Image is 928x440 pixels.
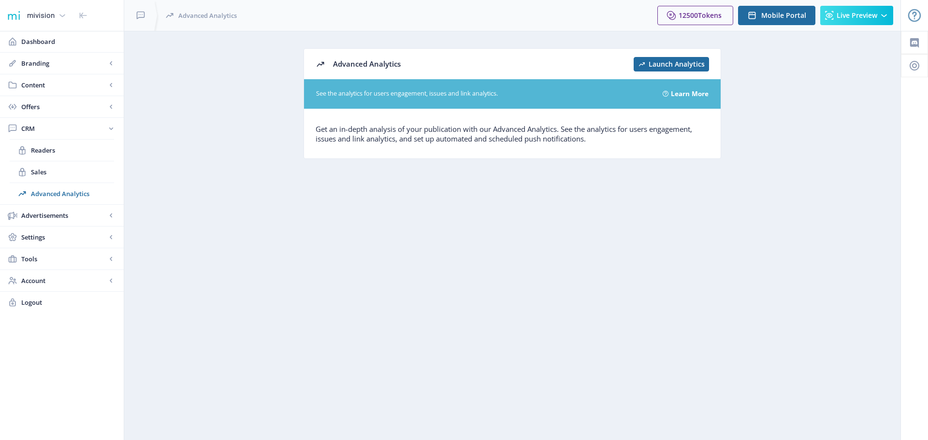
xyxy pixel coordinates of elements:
[738,6,815,25] button: Mobile Portal
[178,11,237,20] span: Advanced Analytics
[31,145,114,155] span: Readers
[21,254,106,264] span: Tools
[671,86,709,101] a: Learn More
[21,37,116,46] span: Dashboard
[761,12,806,19] span: Mobile Portal
[31,167,114,177] span: Sales
[10,183,114,204] a: Advanced Analytics
[21,124,106,133] span: CRM
[634,57,709,71] button: Launch Analytics
[21,58,106,68] span: Branding
[21,80,106,90] span: Content
[837,12,877,19] span: Live Preview
[820,6,893,25] button: Live Preview
[21,298,116,307] span: Logout
[27,5,55,26] div: mivision
[6,8,21,23] img: 1f20cf2a-1a19-485c-ac21-848c7d04f45b.png
[649,60,705,68] span: Launch Analytics
[333,59,401,69] span: Advanced Analytics
[21,232,106,242] span: Settings
[21,211,106,220] span: Advertisements
[316,124,709,143] p: Get an in-depth analysis of your publication with our Advanced Analytics. See the analytics for u...
[698,11,722,20] span: Tokens
[10,140,114,161] a: Readers
[657,6,733,25] button: 12500Tokens
[31,189,114,199] span: Advanced Analytics
[21,276,106,285] span: Account
[10,161,114,183] a: Sales
[316,89,651,99] span: See the analytics for users engagement, issues and link analytics.
[21,102,106,112] span: Offers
